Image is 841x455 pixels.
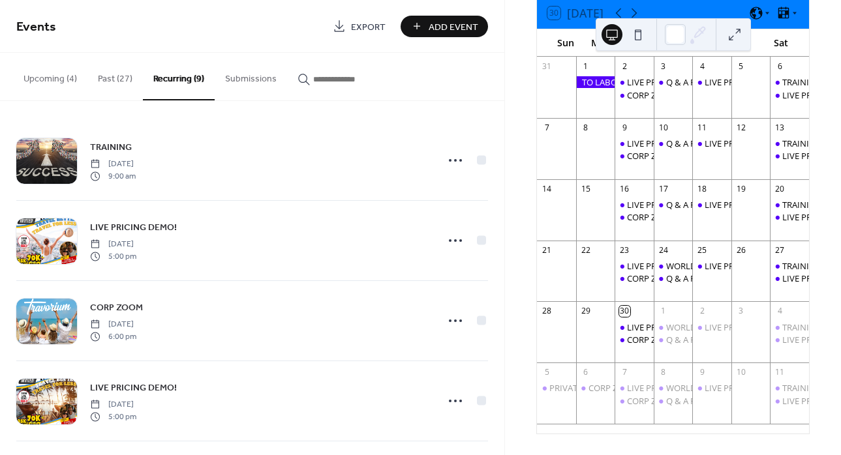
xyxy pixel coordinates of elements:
div: 23 [619,244,630,256]
div: Q & A PLUS UPDATES & TRAINING [654,334,693,345]
div: LIVE PRICING DEMO! [627,321,709,333]
div: 8 [581,122,592,133]
div: 17 [658,183,669,194]
div: Q & A PLUS UPDATES & TRAINING [654,76,693,88]
div: WORLD TOUR [DATE] [666,382,750,394]
div: CORP ZOOM [627,211,677,223]
div: LIVE PRICING DEMO! [615,321,654,333]
div: Sun [547,29,583,56]
div: LIVE PRICING DEMO! [615,382,654,394]
div: 11 [774,367,786,378]
a: Export [323,16,395,37]
div: LIVE PRICING DEMO! [615,199,654,211]
div: WORLD TOUR WEDNESDAY [654,321,693,333]
div: 9 [619,122,630,133]
span: CORP ZOOM [90,301,143,315]
div: LIVE PRICING DEMO! [692,199,731,211]
div: CORP ZOOM [615,395,654,407]
span: 5:00 pm [90,250,136,262]
button: Submissions [215,53,287,99]
div: LIVE PRICING DEMO! [692,382,731,394]
div: LIVE PRICING DEMO! [705,260,787,272]
div: Q & A PLUS UPDATES & TRAINING [666,395,801,407]
a: TRAINING [90,139,132,154]
div: CORP ZOOM [615,211,654,223]
div: WORLD TOUR [DATE] [666,260,750,272]
div: TRAINING [782,138,822,149]
div: TRAINING [770,321,809,333]
div: 1 [658,306,669,317]
div: LIVE PRICING DEMO! [705,76,787,88]
div: LIVE PRICING DEMO! [692,138,731,149]
div: LIVE PRICING DEMO w/LIVE STORIES! [770,89,809,101]
div: LIVE PRICING DEMO! [705,199,787,211]
div: 24 [658,244,669,256]
button: Recurring (9) [143,53,215,100]
div: 27 [774,244,786,256]
div: Q & A PLUS UPDATES & TRAINING [666,272,801,284]
div: CORP ZOOM [627,150,677,162]
div: Q & A PLUS UPDATES & TRAINING [666,138,801,149]
div: 29 [581,306,592,317]
div: 11 [697,122,708,133]
div: 21 [542,244,553,256]
span: [DATE] [90,399,136,411]
div: LIVE PRICING DEMO! [615,138,654,149]
div: LIVE PRICING DEMO w/LIVE STORIES! [770,272,809,284]
div: 5 [736,61,747,72]
div: Q & A PLUS UPDATES & TRAINING [654,395,693,407]
div: CORP Zoom w/CEO [576,382,615,394]
div: WORLD TOUR [DATE] [666,321,750,333]
div: 28 [542,306,553,317]
div: 25 [697,244,708,256]
div: CORP ZOOM [627,334,677,345]
div: 6 [581,367,592,378]
div: 22 [581,244,592,256]
div: LIVE PRICING DEMO! [705,321,787,333]
div: CORP ZOOM [615,150,654,162]
div: 30 [619,306,630,317]
div: TRAINING [770,138,809,149]
div: 16 [619,183,630,194]
span: Export [351,20,386,34]
div: TRAINING [770,260,809,272]
div: TRAINING [770,382,809,394]
button: Upcoming (4) [13,53,87,99]
div: 5 [542,367,553,378]
span: Add Event [429,20,478,34]
div: LIVE PRICING DEMO w/LIVE STORIES! [770,150,809,162]
div: WORLD TOUR WEDNESDAY [654,260,693,272]
div: 19 [736,183,747,194]
div: 3 [658,61,669,72]
span: 6:00 pm [90,330,136,342]
a: LIVE PRICING DEMO! [90,380,177,395]
div: CORP Zoom w/CEO [615,89,654,101]
div: PRIVATE Team Training [537,382,576,394]
div: TO LABOR OR NOT TO LABOR? [576,76,615,88]
div: Q & A PLUS UPDATES & TRAINING [654,272,693,284]
div: CORP ZOOM [615,334,654,345]
span: 5:00 pm [90,411,136,422]
button: Past (27) [87,53,143,99]
div: 12 [736,122,747,133]
span: 9:00 am [90,170,136,182]
div: 20 [774,183,786,194]
div: 26 [736,244,747,256]
div: 10 [658,122,669,133]
div: LIVE PRICING DEMO! [692,321,731,333]
div: Q & A PLUS UPDATES & TRAINING [666,76,801,88]
div: 2 [619,61,630,72]
div: LIVE PRICING DEMO! [627,138,709,149]
button: Add Event [401,16,488,37]
div: 15 [581,183,592,194]
div: 14 [542,183,553,194]
a: CORP ZOOM [90,300,143,315]
span: [DATE] [90,319,136,330]
div: LIVE PRICING DEMO w/LIVE STORIES! [770,211,809,223]
div: 6 [774,61,786,72]
div: LIVE PRICING DEMO w/LIVE STORIES! [770,395,809,407]
div: LIVE PRICING DEMO w/LIVE STORIES! [770,334,809,345]
div: WORLD TOUR WEDNESDAY [654,382,693,394]
div: 7 [542,122,553,133]
a: LIVE PRICING DEMO! [90,220,177,235]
